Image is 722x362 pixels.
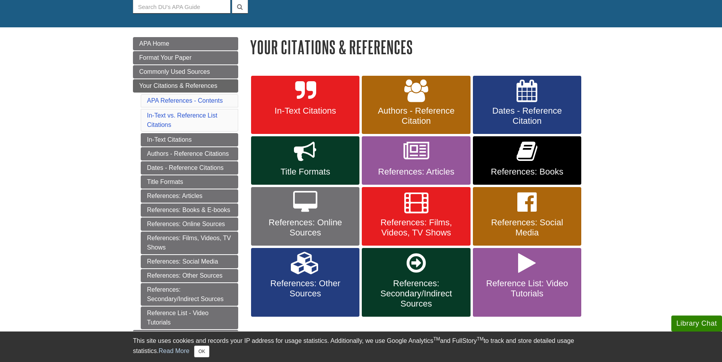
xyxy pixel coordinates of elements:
div: Guide Page Menu [133,37,238,357]
span: References: Films, Videos, TV Shows [368,218,464,238]
a: References: Books [473,136,581,185]
a: Title Formats [141,175,238,189]
span: APA Home [139,40,169,47]
button: Library Chat [671,316,722,332]
a: Read More [159,348,189,354]
span: Commonly Used Sources [139,68,210,75]
span: References: Books [479,167,575,177]
a: In-Text Citations [251,76,359,134]
a: References: Other Sources [251,248,359,317]
a: References: Other Sources [141,269,238,282]
a: Format Your Paper [133,51,238,64]
a: Dates - Reference Citations [141,161,238,175]
span: Reference List: Video Tutorials [479,278,575,299]
a: References: Secondary/Indirect Sources [362,248,470,317]
a: References: Articles [362,136,470,185]
span: Your Citations & References [139,82,217,89]
a: References: Social Media [473,187,581,246]
a: References: Social Media [141,255,238,268]
a: More APA Help [133,330,238,343]
a: APA References - Contents [147,97,223,104]
span: Authors - Reference Citation [368,106,464,126]
span: References: Articles [368,167,464,177]
sup: TM [477,336,483,342]
a: Commonly Used Sources [133,65,238,78]
a: References: Online Sources [141,218,238,231]
span: Title Formats [257,167,354,177]
a: References: Online Sources [251,187,359,246]
span: References: Online Sources [257,218,354,238]
a: Authors - Reference Citation [362,76,470,134]
sup: TM [433,336,440,342]
span: Dates - Reference Citation [479,106,575,126]
span: Format Your Paper [139,54,191,61]
button: Close [194,346,209,357]
a: In-Text vs. Reference List Citations [147,112,218,128]
a: References: Films, Videos, TV Shows [362,187,470,246]
a: References: Secondary/Indirect Sources [141,283,238,306]
a: Your Citations & References [133,79,238,93]
span: In-Text Citations [257,106,354,116]
a: Reference List - Video Tutorials [141,307,238,329]
a: References: Films, Videos, TV Shows [141,232,238,254]
a: References: Articles [141,189,238,203]
div: This site uses cookies and records your IP address for usage statistics. Additionally, we use Goo... [133,336,589,357]
h1: Your Citations & References [250,37,589,57]
a: Title Formats [251,136,359,185]
span: References: Secondary/Indirect Sources [368,278,464,309]
a: Reference List: Video Tutorials [473,248,581,317]
a: Authors - Reference Citations [141,147,238,160]
a: References: Books & E-books [141,203,238,217]
a: Dates - Reference Citation [473,76,581,134]
span: References: Social Media [479,218,575,238]
span: References: Other Sources [257,278,354,299]
a: In-Text Citations [141,133,238,146]
a: APA Home [133,37,238,50]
